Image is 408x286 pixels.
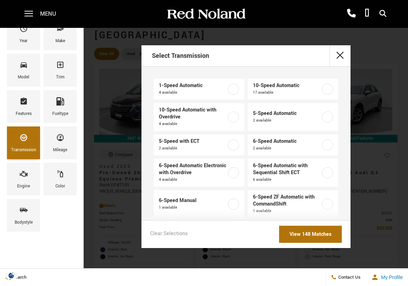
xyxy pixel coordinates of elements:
span: 4 available [159,176,227,183]
div: EngineEngine [7,163,40,195]
a: 5-Speed Automatic2 available [248,103,338,131]
div: Model [18,74,29,81]
a: 6-Speed Automatic with Sequential Shift ECT6 available [248,159,338,187]
div: MakeMake [44,17,77,50]
img: Opt-Out Icon [3,272,20,279]
div: ColorColor [44,163,77,195]
a: Clear Selections [150,230,188,239]
div: TrimTrim [44,54,77,86]
span: Engine [20,168,28,183]
div: FueltypeFueltype [44,90,77,123]
span: 1-Speed Automatic [159,82,227,89]
span: 6 available [253,176,321,183]
div: YearYear [7,17,40,50]
div: Mileage [53,146,67,154]
span: 2 available [253,117,321,124]
span: 4 available [159,89,227,96]
h2: Select Transmission [152,46,209,65]
span: 17 available [253,89,321,96]
div: Fueltype [52,110,68,118]
span: Make [56,23,64,37]
span: 6-Speed Automatic with Sequential Shift ECT [253,162,321,176]
span: 10-Speed Automatic [253,82,321,89]
span: 1 available [253,208,321,215]
div: FeaturesFeatures [7,90,40,123]
div: ModelModel [7,54,40,86]
span: 6-Speed Automatic Electronic with Overdrive [159,162,227,176]
div: Trim [56,74,64,81]
span: 6-Speed Manual [159,197,227,204]
div: Make [55,37,65,45]
a: 6-Speed Manual1 available [154,190,244,218]
a: View 148 Matches [279,226,342,243]
span: Model [20,59,28,74]
div: MileageMileage [44,126,77,159]
div: Bodystyle [15,219,33,226]
span: Contact Us [337,274,361,280]
img: Red Noland Auto Group [166,8,246,20]
a: 6-Speed ZF Automatic with CommandShift1 available [248,190,338,218]
span: Color [56,168,64,183]
span: Features [20,95,28,110]
button: Open user profile menu [366,269,408,286]
div: Engine [17,183,30,190]
div: Transmission [11,146,36,154]
span: 10-Speed Automatic with Overdrive [159,107,227,121]
span: 2 available [159,145,227,152]
a: 5-Speed with ECT2 available [154,134,244,155]
a: 6-Speed Automatic Electronic with Overdrive4 available [154,159,244,187]
div: Year [20,37,28,45]
span: 6-Speed ZF Automatic with CommandShift [253,194,321,208]
a: 10-Speed Automatic with Overdrive4 available [154,103,244,131]
span: 5-Speed Automatic [253,110,321,117]
span: 5-Speed with ECT [159,138,227,145]
span: Bodystyle [20,204,28,219]
div: Features [16,110,32,118]
span: 2 available [253,145,321,152]
span: 1 available [159,204,227,211]
span: My Profile [378,275,403,280]
a: 1-Speed Automatic4 available [154,79,244,100]
a: 6-Speed Automatic2 available [248,134,338,155]
section: Click to Open Cookie Consent Modal [3,272,20,279]
span: Fueltype [56,95,64,110]
div: TransmissionTransmission [7,126,40,159]
span: Year [20,23,28,37]
span: Trim [56,59,64,74]
div: Color [55,183,65,190]
a: 10-Speed Automatic17 available [248,79,338,100]
span: Transmission [20,132,28,146]
span: 4 available [159,121,227,127]
div: BodystyleBodystyle [7,199,40,232]
span: Mileage [56,132,64,146]
span: 6-Speed Automatic [253,138,321,145]
button: close [330,45,351,66]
